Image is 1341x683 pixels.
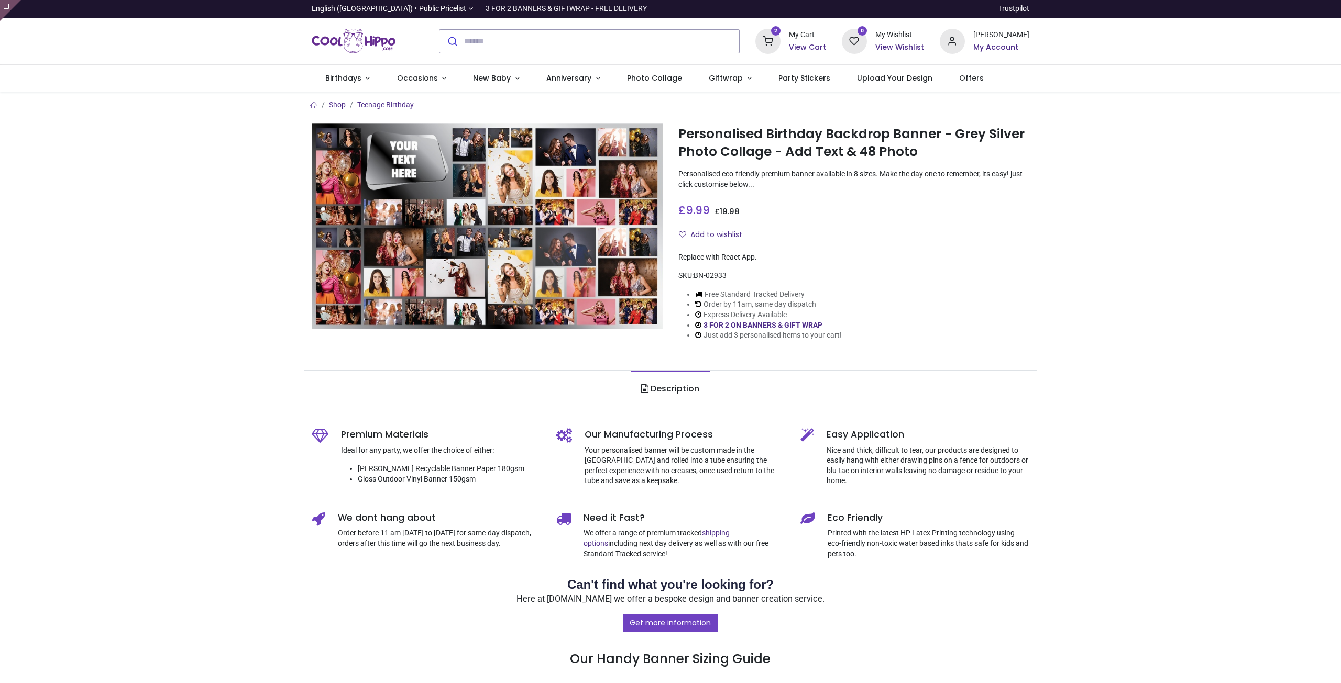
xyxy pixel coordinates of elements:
a: Trustpilot [998,4,1029,14]
span: Party Stickers [778,73,830,83]
li: Express Delivery Available [695,310,842,320]
p: We offer a range of premium tracked including next day delivery as well as with our free Standard... [584,528,785,559]
h5: Our Manufacturing Process [585,428,785,441]
a: View Wishlist [875,42,924,53]
h5: Premium Materials [341,428,541,441]
span: Offers [959,73,984,83]
p: Personalised eco-friendly premium banner available in 8 sizes. Make the day one to remember, its ... [678,169,1029,189]
div: My Wishlist [875,30,924,40]
span: 19.98 [720,206,740,217]
a: Occasions [383,65,460,92]
p: Your personalised banner will be custom made in the [GEOGRAPHIC_DATA] and rolled into a tube ensu... [585,445,785,486]
h2: Can't find what you're looking for? [312,576,1029,594]
div: [PERSON_NAME] [973,30,1029,40]
a: Logo of Cool Hippo [312,27,395,56]
li: Order by 11am, same day dispatch [695,299,842,310]
span: £ [678,203,710,218]
span: 9.99 [686,203,710,218]
a: 0 [842,36,867,44]
button: Submit [439,30,464,53]
div: My Cart [789,30,826,40]
a: 2 [755,36,781,44]
span: Upload Your Design [857,73,932,83]
span: Photo Collage [627,73,682,83]
span: Public Pricelist [419,4,466,14]
h1: Personalised Birthday Backdrop Banner - Grey Silver Photo Collage - Add Text & 48 Photo [678,125,1029,161]
a: Birthdays [312,65,383,92]
div: SKU: [678,271,1029,281]
span: Occasions [397,73,438,83]
h5: Eco Friendly [828,511,1029,524]
li: [PERSON_NAME] Recyclable Banner Paper 180gsm [358,464,541,474]
p: Order before 11 am [DATE] to [DATE] for same-day dispatch, orders after this time will go the nex... [338,528,541,548]
a: Giftwrap [695,65,765,92]
li: Just add 3 personalised items to your cart! [695,330,842,341]
img: Personalised Birthday Backdrop Banner - Grey Silver Photo Collage - Add Text & 48 Photo [312,123,663,329]
button: Add to wishlistAdd to wishlist [678,226,751,244]
div: Replace with React App. [678,252,1029,263]
a: New Baby [460,65,533,92]
span: BN-02933 [694,271,727,279]
a: Shop [329,100,346,109]
h5: We dont hang about [338,511,541,524]
a: English ([GEOGRAPHIC_DATA]) •Public Pricelist [312,4,473,14]
span: Anniversary [546,73,591,83]
sup: 2 [771,26,781,36]
span: New Baby [473,73,511,83]
a: Get more information [623,614,718,632]
li: Free Standard Tracked Delivery [695,289,842,300]
span: Giftwrap [709,73,743,83]
p: Here at [DOMAIN_NAME] we offer a bespoke design and banner creation service. [312,594,1029,606]
div: 3 FOR 2 BANNERS & GIFTWRAP - FREE DELIVERY [486,4,647,14]
span: £ [715,206,740,217]
a: My Account [973,42,1029,53]
h3: Our Handy Banner Sizing Guide [312,614,1029,668]
h5: Need it Fast? [584,511,785,524]
h5: Easy Application [827,428,1029,441]
a: View Cart [789,42,826,53]
sup: 0 [858,26,867,36]
a: Description [631,371,709,407]
img: Cool Hippo [312,27,395,56]
li: Gloss Outdoor Vinyl Banner 150gsm [358,474,541,485]
p: Ideal for any party, we offer the choice of either: [341,445,541,456]
p: Nice and thick, difficult to tear, our products are designed to easily hang with either drawing p... [827,445,1029,486]
span: Birthdays [325,73,361,83]
a: Teenage Birthday [357,100,414,109]
a: 3 FOR 2 ON BANNERS & GIFT WRAP [704,321,822,329]
i: Add to wishlist [679,231,686,238]
a: Anniversary [533,65,613,92]
p: Printed with the latest HP Latex Printing technology using eco-friendly non-toxic water based ink... [828,528,1029,559]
